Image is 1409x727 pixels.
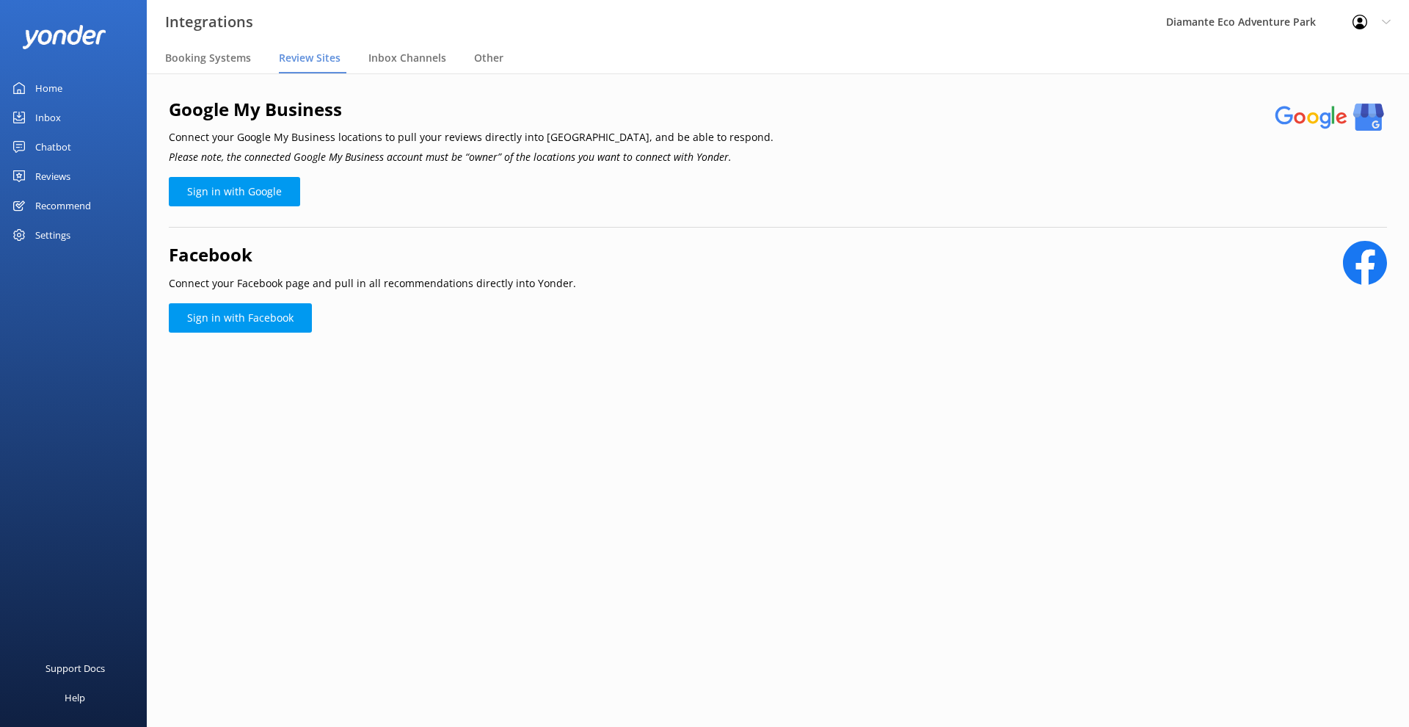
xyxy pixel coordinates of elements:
p: Connect your Facebook page and pull in all recommendations directly into Yonder. [169,275,576,292]
div: Help [65,683,85,712]
div: Home [35,73,62,103]
a: Sign in with Google [169,177,300,206]
div: Reviews [35,162,70,191]
h2: Facebook [169,241,576,269]
div: Chatbot [35,132,71,162]
div: Recommend [35,191,91,220]
img: yonder-white-logo.png [22,25,106,49]
div: Settings [35,220,70,250]
div: Inbox [35,103,61,132]
p: Connect your Google My Business locations to pull your reviews directly into [GEOGRAPHIC_DATA], a... [169,129,773,145]
span: Other [474,51,503,65]
span: Inbox Channels [368,51,446,65]
span: Review Sites [279,51,341,65]
h2: Google My Business [169,95,773,123]
span: Booking Systems [165,51,251,65]
a: Sign in with Facebook [169,303,312,333]
h3: Integrations [165,10,253,34]
i: Please note, the connected Google My Business account must be “owner” of the locations you want t... [169,150,732,164]
div: Support Docs [45,654,105,683]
